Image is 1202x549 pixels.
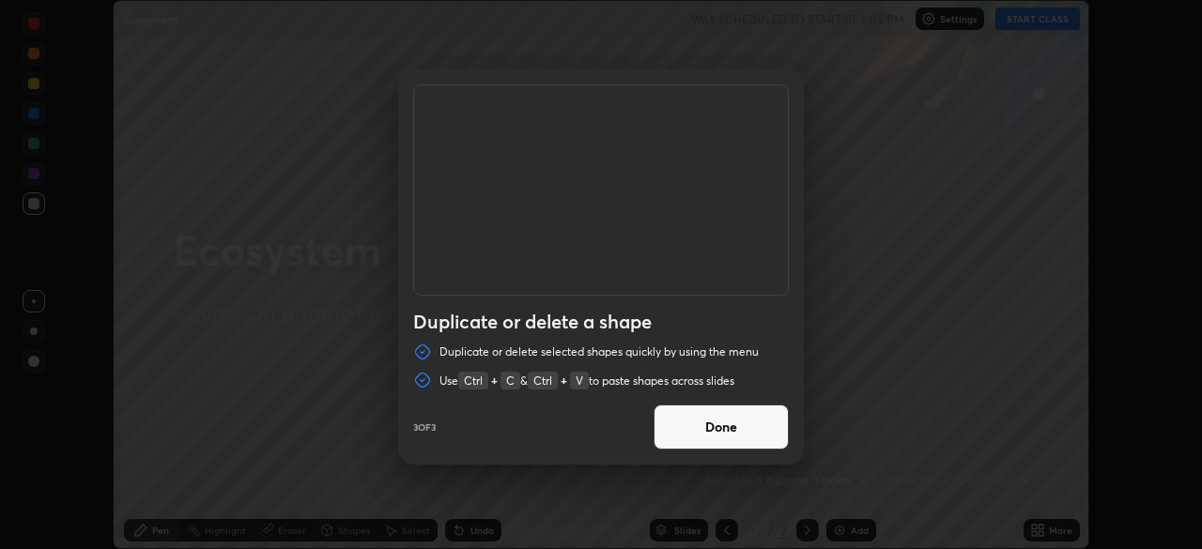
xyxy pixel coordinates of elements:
[654,404,789,450] button: Done
[458,372,488,389] code: Ctrl
[491,373,498,388] strong: +
[439,344,759,359] p: Duplicate or delete selected shapes quickly by using the menu
[528,372,558,389] code: Ctrl
[413,311,789,333] h4: Duplicate or delete a shape
[570,372,589,389] code: V
[413,422,436,432] p: 3 of 3
[439,373,734,389] p: Use & to paste shapes across slides
[561,373,567,388] strong: +
[501,372,520,389] code: C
